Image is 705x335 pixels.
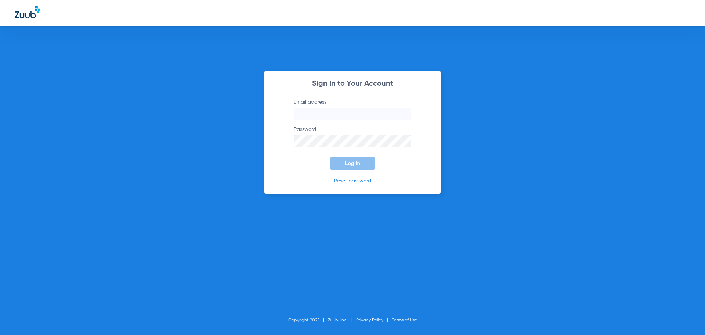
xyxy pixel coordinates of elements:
label: Password [294,126,411,147]
li: Copyright 2025 [288,317,328,324]
input: Password [294,135,411,147]
button: Log In [330,157,375,170]
a: Reset password [334,178,371,183]
label: Email address [294,99,411,120]
iframe: Chat Widget [668,300,705,335]
h2: Sign In to Your Account [283,80,422,88]
span: Log In [345,160,360,166]
li: Zuub, Inc. [328,317,356,324]
input: Email address [294,108,411,120]
img: Zuub Logo [15,6,40,18]
a: Privacy Policy [356,318,383,322]
a: Terms of Use [392,318,417,322]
